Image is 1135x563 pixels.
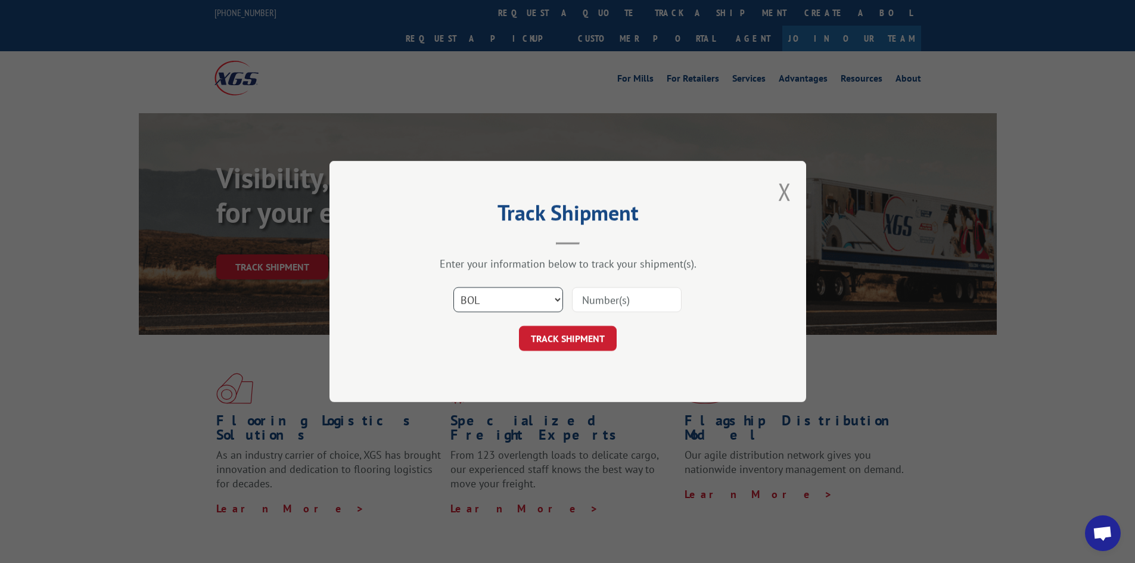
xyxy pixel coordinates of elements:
[1085,515,1121,551] div: Open chat
[389,204,747,227] h2: Track Shipment
[519,326,617,351] button: TRACK SHIPMENT
[778,176,791,207] button: Close modal
[572,287,682,312] input: Number(s)
[389,257,747,270] div: Enter your information below to track your shipment(s).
